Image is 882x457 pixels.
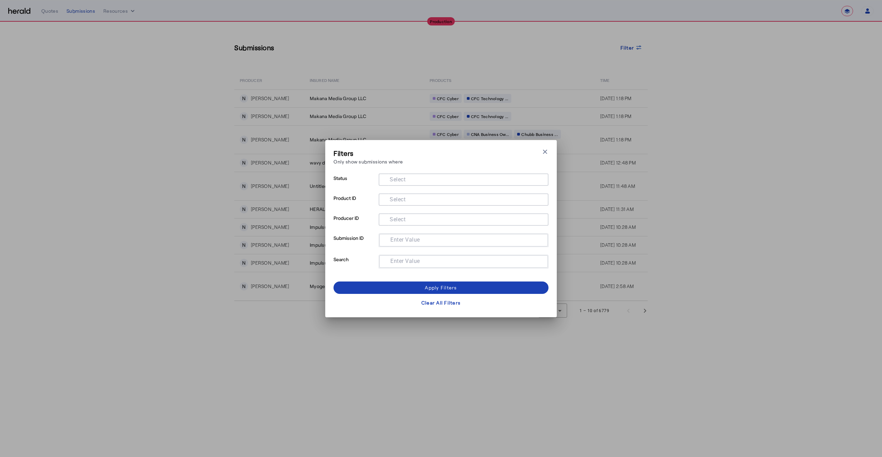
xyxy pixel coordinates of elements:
div: Apply Filters [425,284,457,291]
p: Search [334,255,376,276]
mat-chip-grid: Selection [385,235,542,244]
mat-chip-grid: Selection [384,175,543,183]
mat-label: Select [390,196,406,202]
mat-label: Enter Value [390,236,420,243]
p: Submission ID [334,233,376,255]
h3: Filters [334,148,403,158]
button: Clear All Filters [334,297,548,309]
button: Apply Filters [334,281,548,294]
mat-chip-grid: Selection [385,257,542,265]
mat-label: Enter Value [390,257,420,264]
p: Producer ID [334,213,376,233]
mat-label: Select [390,216,406,222]
p: Product ID [334,193,376,213]
p: Only show submissions where [334,158,403,165]
mat-label: Select [390,176,406,182]
p: Status [334,173,376,193]
div: Clear All Filters [421,299,461,306]
mat-chip-grid: Selection [384,215,543,223]
mat-chip-grid: Selection [384,195,543,203]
